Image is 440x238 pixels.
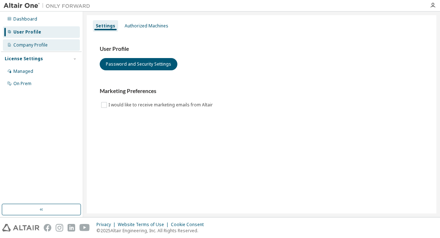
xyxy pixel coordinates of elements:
[13,81,31,87] div: On Prem
[13,16,37,22] div: Dashboard
[13,42,48,48] div: Company Profile
[4,2,94,9] img: Altair One
[13,69,33,74] div: Managed
[68,224,75,232] img: linkedin.svg
[56,224,63,232] img: instagram.svg
[108,101,214,109] label: I would like to receive marketing emails from Altair
[5,56,43,62] div: License Settings
[96,23,115,29] div: Settings
[96,222,118,228] div: Privacy
[44,224,51,232] img: facebook.svg
[2,224,39,232] img: altair_logo.svg
[13,29,41,35] div: User Profile
[125,23,168,29] div: Authorized Machines
[171,222,208,228] div: Cookie Consent
[118,222,171,228] div: Website Terms of Use
[79,224,90,232] img: youtube.svg
[100,88,423,95] h3: Marketing Preferences
[100,45,423,53] h3: User Profile
[96,228,208,234] p: © 2025 Altair Engineering, Inc. All Rights Reserved.
[100,58,177,70] button: Password and Security Settings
